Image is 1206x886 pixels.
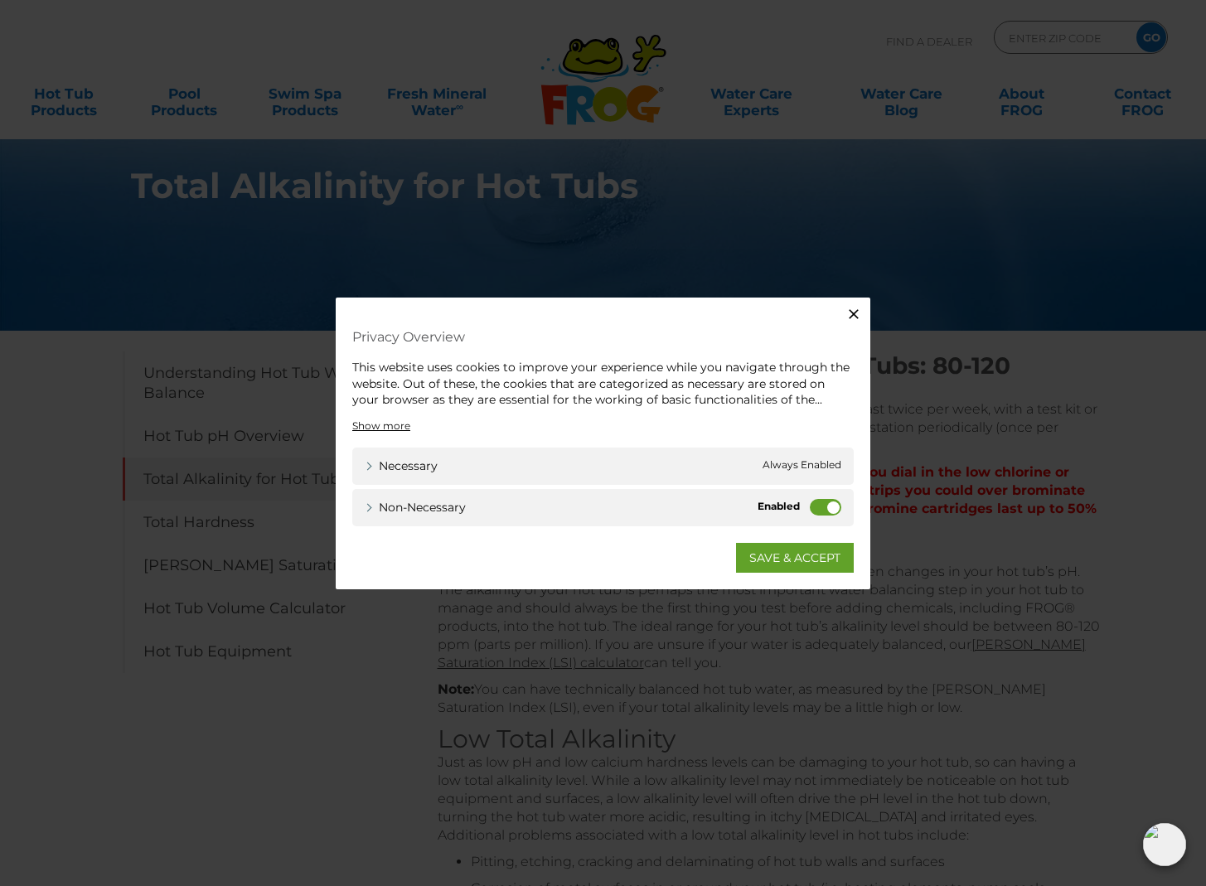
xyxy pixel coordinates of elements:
[736,542,854,572] a: SAVE & ACCEPT
[352,360,854,409] div: This website uses cookies to improve your experience while you navigate through the website. Out ...
[1143,823,1186,866] img: openIcon
[365,498,466,516] a: Non-necessary
[365,457,438,474] a: Necessary
[763,457,841,474] span: Always Enabled
[352,322,854,351] h4: Privacy Overview
[352,418,410,433] a: Show more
